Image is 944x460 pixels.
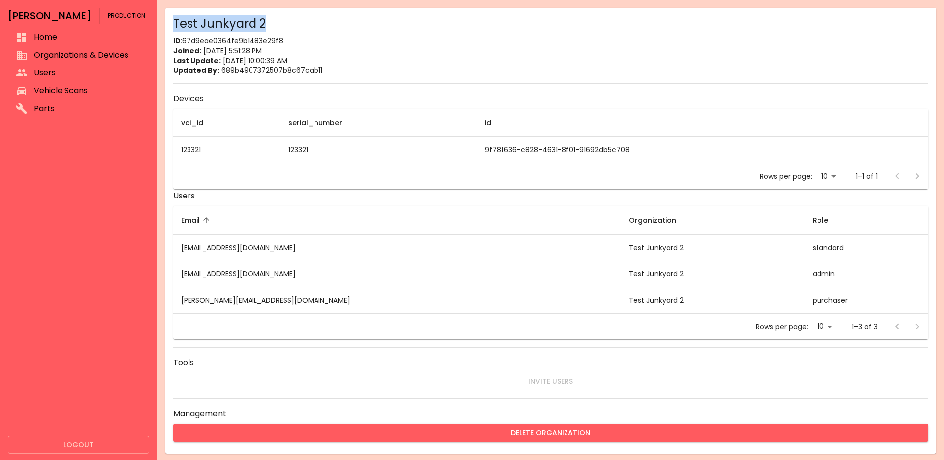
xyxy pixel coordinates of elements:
[173,56,928,66] p: [DATE] 10:00:39 AM
[173,92,928,106] h6: Devices
[621,234,805,261] td: Test Junkyard 2
[34,31,141,43] span: Home
[173,36,181,46] strong: ID
[477,109,928,137] th: id
[173,137,280,163] td: 123321
[805,234,928,261] td: standard
[756,322,808,331] p: Rows per page:
[816,169,840,184] div: 10
[813,214,841,226] span: Role
[34,85,141,97] span: Vehicle Scans
[173,46,201,56] strong: Joined:
[812,319,836,333] div: 10
[173,261,621,287] td: [EMAIL_ADDRESS][DOMAIN_NAME]
[621,261,805,287] td: Test Junkyard 2
[34,49,141,61] span: Organizations & Devices
[477,137,928,163] td: 9f78f636-c828-4631-8f01-91692db5c708
[621,287,805,313] td: Test Junkyard 2
[280,137,477,163] td: 123321
[108,8,145,24] span: Production
[852,322,878,331] p: 1–3 of 3
[8,436,149,454] button: Logout
[173,46,928,56] p: [DATE] 5:51:28 PM
[173,424,928,442] button: Delete Organization
[173,407,928,421] h6: Management
[34,103,141,115] span: Parts
[805,261,928,287] td: admin
[760,171,812,181] p: Rows per page:
[173,16,928,32] div: Test Junkyard 2
[173,66,928,75] p: 689b4907372507b8c67cab11
[173,234,621,261] td: [EMAIL_ADDRESS][DOMAIN_NAME]
[8,8,91,24] h6: [PERSON_NAME]
[805,287,928,313] td: purchaser
[856,171,878,181] p: 1–1 of 1
[173,56,221,66] strong: Last Update:
[34,67,141,79] span: Users
[181,214,213,226] span: Email
[173,66,219,75] strong: Updated By:
[173,109,280,137] th: vci_id
[173,189,928,203] h6: Users
[629,214,689,226] span: Organization
[173,287,621,313] td: [PERSON_NAME][EMAIL_ADDRESS][DOMAIN_NAME]
[173,356,928,370] h6: Tools
[173,36,928,46] p: : 67d9eae0364fe9b1483e29f8
[280,109,477,137] th: serial_number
